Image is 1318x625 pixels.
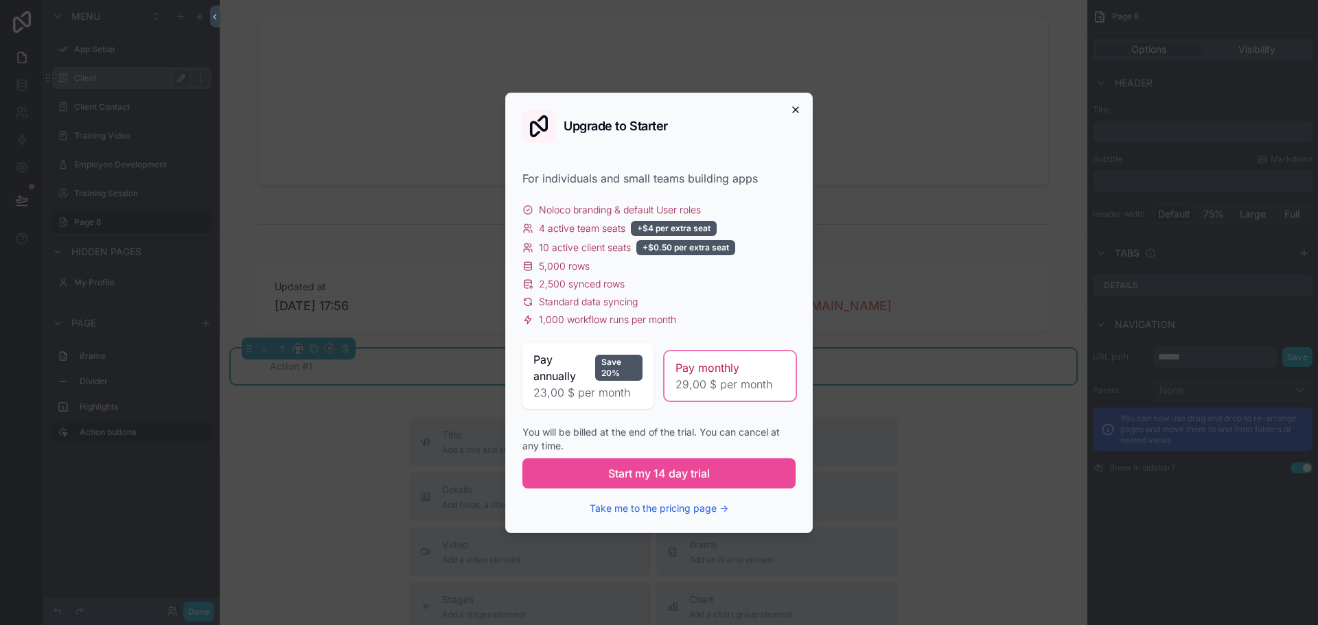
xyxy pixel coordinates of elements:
span: Pay annually [533,351,590,384]
button: Take me to the pricing page → [590,502,728,515]
div: You will be billed at the end of the trial. You can cancel at any time. [522,425,796,453]
div: +$4 per extra seat [631,221,717,236]
span: 23,00 $ per month [533,384,643,401]
span: 2,500 synced rows [539,277,625,291]
span: 10 active client seats [539,241,631,255]
span: 4 active team seats [539,222,625,235]
span: 29,00 $ per month [675,376,785,392]
span: Standard data syncing [539,295,638,309]
h2: Upgrade to Starter [564,120,668,132]
span: Start my 14 day trial [608,465,710,482]
span: 5,000 rows [539,259,590,273]
span: Pay monthly [675,359,739,376]
div: +$0.50 per extra seat [636,240,735,255]
span: Noloco branding & default User roles [539,203,701,217]
button: Start my 14 day trial [522,458,796,488]
div: Save 20% [595,355,643,381]
div: For individuals and small teams building apps [522,170,796,187]
span: 1,000 workflow runs per month [539,313,676,327]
